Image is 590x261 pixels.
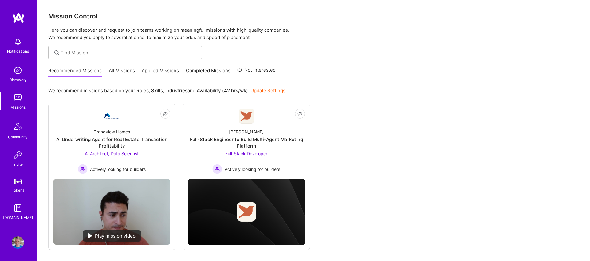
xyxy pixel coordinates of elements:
[12,36,24,48] img: bell
[297,111,302,116] i: icon EyeClosed
[188,109,305,174] a: Company Logo[PERSON_NAME]Full-Stack Engineer to Build Multi-Agent Marketing PlatformFull-Stack De...
[14,179,22,184] img: tokens
[142,67,179,77] a: Applied Missions
[53,109,170,174] a: Company LogoGrandview HomesAI Underwriting Agent for Real Estate Transaction ProfitabilityAI Arch...
[53,179,170,245] img: No Mission
[163,111,168,116] i: icon EyeClosed
[12,187,24,193] div: Tokens
[3,214,33,221] div: [DOMAIN_NAME]
[151,88,163,93] b: Skills
[12,64,24,77] img: discovery
[48,12,579,20] h3: Mission Control
[83,230,141,242] div: Play mission video
[9,77,27,83] div: Discovery
[12,92,24,104] img: teamwork
[10,236,26,249] a: User Avatar
[186,67,230,77] a: Completed Missions
[250,88,285,93] a: Update Settings
[12,202,24,214] img: guide book
[10,119,25,134] img: Community
[197,88,248,93] b: Availability (42 hrs/wk)
[7,48,29,54] div: Notifications
[61,49,197,56] input: Find Mission...
[136,88,149,93] b: Roles
[48,67,102,77] a: Recommended Missions
[8,134,28,140] div: Community
[48,26,579,41] p: Here you can discover and request to join teams working on meaningful missions with high-quality ...
[13,161,23,168] div: Invite
[188,136,305,149] div: Full-Stack Engineer to Build Multi-Agent Marketing Platform
[225,166,280,172] span: Actively looking for builders
[225,151,267,156] span: Full-Stack Developer
[48,87,285,94] p: We recommend missions based on your , , and .
[109,67,135,77] a: All Missions
[10,104,26,110] div: Missions
[104,113,119,119] img: Company Logo
[237,66,276,77] a: Not Interested
[53,49,60,56] i: icon SearchGrey
[239,109,254,124] img: Company Logo
[188,179,305,245] img: cover
[12,12,25,23] img: logo
[93,129,130,135] div: Grandview Homes
[237,202,256,222] img: Company logo
[88,233,92,238] img: play
[90,166,146,172] span: Actively looking for builders
[53,136,170,149] div: AI Underwriting Agent for Real Estate Transaction Profitability
[12,149,24,161] img: Invite
[212,164,222,174] img: Actively looking for builders
[229,129,264,135] div: [PERSON_NAME]
[12,236,24,249] img: User Avatar
[165,88,187,93] b: Industries
[78,164,88,174] img: Actively looking for builders
[85,151,139,156] span: AI Architect, Data Scientist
